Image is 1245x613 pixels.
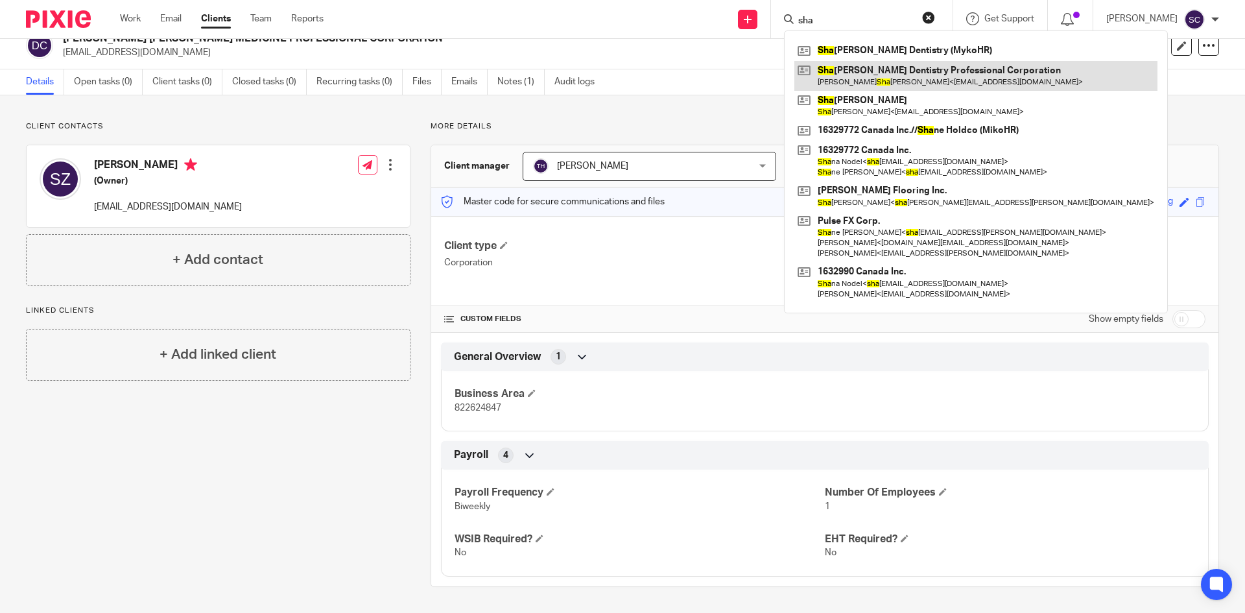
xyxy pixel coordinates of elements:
h4: Business Area [455,387,825,401]
h4: Client type [444,239,825,253]
p: Corporation [444,256,825,269]
h4: + Add contact [172,250,263,270]
p: [EMAIL_ADDRESS][DOMAIN_NAME] [94,200,242,213]
p: [EMAIL_ADDRESS][DOMAIN_NAME] [63,46,1043,59]
img: svg%3E [40,158,81,200]
span: General Overview [454,350,541,364]
span: 1 [556,350,561,363]
img: Pixie [26,10,91,28]
h3: Client manager [444,160,510,173]
span: 1 [825,502,830,511]
a: Details [26,69,64,95]
button: Clear [922,11,935,24]
a: Files [412,69,442,95]
i: Primary [184,158,197,171]
img: svg%3E [26,32,53,59]
input: Search [797,16,914,27]
h4: CUSTOM FIELDS [444,314,825,324]
a: Email [160,12,182,25]
a: Work [120,12,141,25]
p: [PERSON_NAME] [1106,12,1178,25]
p: Linked clients [26,306,410,316]
h4: EHT Required? [825,533,1195,546]
a: Audit logs [554,69,604,95]
p: Master code for secure communications and files [441,195,665,208]
span: Get Support [984,14,1034,23]
span: [PERSON_NAME] [557,162,628,171]
h4: Payroll Frequency [455,486,825,499]
a: Emails [451,69,488,95]
a: Reports [291,12,324,25]
a: Closed tasks (0) [232,69,307,95]
a: Clients [201,12,231,25]
a: Team [250,12,272,25]
span: 4 [503,449,508,462]
span: No [455,548,466,557]
span: Biweekly [455,502,490,511]
a: Recurring tasks (0) [316,69,403,95]
p: More details [431,121,1219,132]
h4: [PERSON_NAME] [94,158,242,174]
span: Payroll [454,448,488,462]
img: svg%3E [533,158,549,174]
a: Client tasks (0) [152,69,222,95]
h4: WSIB Required? [455,533,825,546]
p: Client contacts [26,121,410,132]
label: Show empty fields [1089,313,1163,326]
h5: (Owner) [94,174,242,187]
h4: Number Of Employees [825,486,1195,499]
span: 822624847 [455,403,501,413]
img: svg%3E [1184,9,1205,30]
h4: + Add linked client [160,344,276,365]
a: Notes (1) [497,69,545,95]
a: Open tasks (0) [74,69,143,95]
span: No [825,548,836,557]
